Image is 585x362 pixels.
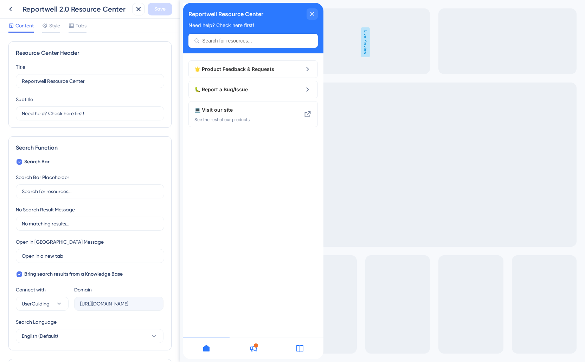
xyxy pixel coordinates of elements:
[154,5,166,13] span: Save
[16,205,75,214] div: No Search Result Message
[76,21,86,30] span: Tabs
[22,187,158,195] input: Search for resources...
[80,300,157,308] input: company.help.userguiding.com
[181,27,190,57] span: Live Preview
[15,21,34,30] span: Content
[12,103,94,111] span: 💻 Visit our site
[6,1,33,9] span: Need Help?
[16,285,69,294] div: Connect with
[16,173,69,182] div: Search Bar Placeholder
[22,332,58,340] span: English (Default)
[24,158,50,166] span: Search Bar
[49,21,60,30] span: Style
[22,220,158,228] input: No matching results...
[16,297,69,311] button: UserGuiding
[12,62,105,71] span: 🌟 Product Feedback & Requests
[16,95,33,104] div: Subtitle
[74,285,92,294] div: Domain
[6,20,71,25] span: Need help? Check here first!
[37,3,39,8] div: 3
[12,62,105,71] div: Product Feedback & Requests
[16,63,25,71] div: Title
[16,144,164,152] div: Search Function
[19,35,129,41] input: Search for resources...
[124,6,135,17] div: close resource center
[148,3,172,15] button: Save
[12,83,105,91] div: Report a Bug/Issue
[16,238,104,246] div: Open in [GEOGRAPHIC_DATA] Message
[22,252,158,260] input: Open in a new tab
[12,103,105,120] div: Visit our site
[22,110,158,117] input: Description
[22,300,50,308] span: UserGuiding
[6,6,81,17] span: Reportwell Resource Center
[16,49,164,57] div: Resource Center Header
[22,77,158,85] input: Title
[16,318,57,326] span: Search Language
[12,83,105,91] span: 🐛 Report a Bug/Issue
[24,270,123,278] span: Bring search results from a Knowledge Base
[22,4,129,14] div: Reportwell 2.0 Resource Center
[16,329,163,343] button: English (Default)
[12,114,105,120] span: See the rest of our products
